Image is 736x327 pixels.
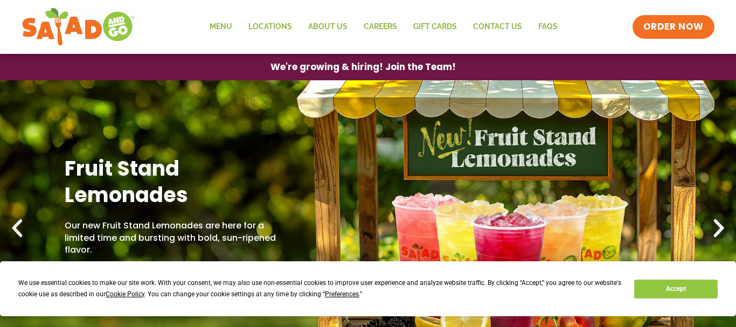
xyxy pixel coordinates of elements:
[356,15,405,39] a: Careers
[530,15,566,39] a: FAQs
[300,15,356,39] a: About Us
[65,220,286,256] p: Our new Fruit Stand Lemonades are here for a limited time and bursting with bold, sun-ripened fla...
[202,15,240,39] a: Menu
[405,15,465,39] a: GIFT CARDS
[254,54,472,80] a: We're growing & hiring! Join the Team!
[202,15,566,39] nav: Menu
[65,155,286,208] h2: Fruit Stand Lemonades
[18,277,621,300] div: We use essential cookies to make our site work. With your consent, we may also use non-essential ...
[633,15,714,39] a: ORDER NOW
[240,15,300,39] a: Locations
[5,217,29,240] div: Previous slide
[270,62,456,72] span: We're growing & hiring! Join the Team!
[707,217,731,240] div: Next slide
[106,290,144,298] span: Cookie Policy
[643,20,704,33] span: ORDER NOW
[22,5,135,48] img: new-SAG-logo-768×292
[325,290,359,298] span: Preferences
[634,280,717,298] button: Accept
[465,15,530,39] a: Contact Us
